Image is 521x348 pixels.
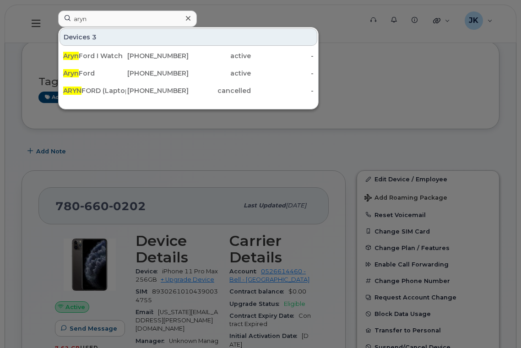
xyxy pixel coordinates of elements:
[60,65,317,82] a: ArynFord[PHONE_NUMBER]active-
[251,51,314,60] div: -
[63,51,126,60] div: Ford I Watch
[60,28,317,46] div: Devices
[189,69,251,78] div: active
[63,87,81,95] span: ARYN
[126,86,189,95] div: [PHONE_NUMBER]
[251,86,314,95] div: -
[63,52,79,60] span: Aryn
[126,69,189,78] div: [PHONE_NUMBER]
[92,33,97,42] span: 3
[60,48,317,64] a: ArynFord I Watch[PHONE_NUMBER]active-
[126,51,189,60] div: [PHONE_NUMBER]
[251,69,314,78] div: -
[63,69,126,78] div: Ford
[60,82,317,99] a: ARYNFORD (Laptop)[PHONE_NUMBER]cancelled-
[189,86,251,95] div: cancelled
[58,11,197,27] input: Find something...
[63,69,79,77] span: Aryn
[63,86,126,95] div: FORD (Laptop)
[189,51,251,60] div: active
